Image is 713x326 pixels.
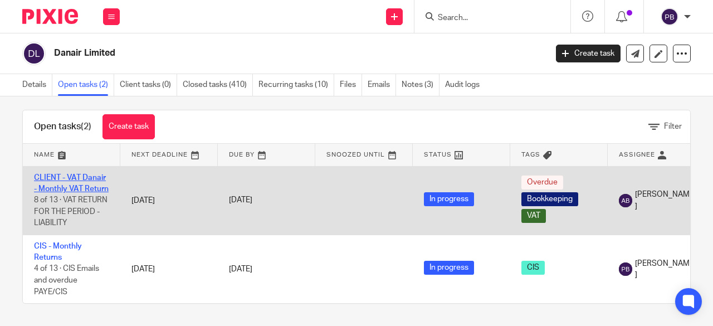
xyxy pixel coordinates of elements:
a: Closed tasks (410) [183,74,253,96]
span: CIS [521,261,545,275]
span: Filter [664,123,682,130]
span: [PERSON_NAME] [635,189,694,212]
span: [PERSON_NAME] [635,258,694,281]
td: [DATE] [120,166,218,235]
td: [DATE] [120,235,218,303]
span: [DATE] [229,197,252,205]
a: Audit logs [445,74,485,96]
img: Pixie [22,9,78,24]
span: Bookkeeping [521,192,578,206]
a: Emails [368,74,396,96]
a: CIS - Monthly Returns [34,242,82,261]
a: Create task [102,114,155,139]
a: Details [22,74,52,96]
span: Overdue [521,176,563,189]
span: In progress [424,192,474,206]
span: Tags [521,152,540,158]
span: Snoozed Until [326,152,385,158]
h2: Danair Limited [54,47,442,59]
h1: Open tasks [34,121,91,133]
a: CLIENT - VAT Danair - Monthly VAT Return [34,174,109,193]
a: Recurring tasks (10) [258,74,334,96]
a: Notes (3) [402,74,439,96]
span: VAT [521,209,546,223]
span: Status [424,152,452,158]
span: 4 of 13 · CIS Emails and overdue PAYE/CIS [34,265,99,296]
a: Open tasks (2) [58,74,114,96]
img: svg%3E [619,194,632,207]
span: (2) [81,122,91,131]
span: In progress [424,261,474,275]
a: Create task [556,45,621,62]
a: Files [340,74,362,96]
input: Search [437,13,537,23]
img: svg%3E [619,262,632,276]
a: Client tasks (0) [120,74,177,96]
span: [DATE] [229,265,252,273]
img: svg%3E [661,8,678,26]
span: 8 of 13 · VAT RETURN FOR THE PERIOD - LIABILITY [34,196,108,227]
img: svg%3E [22,42,46,65]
